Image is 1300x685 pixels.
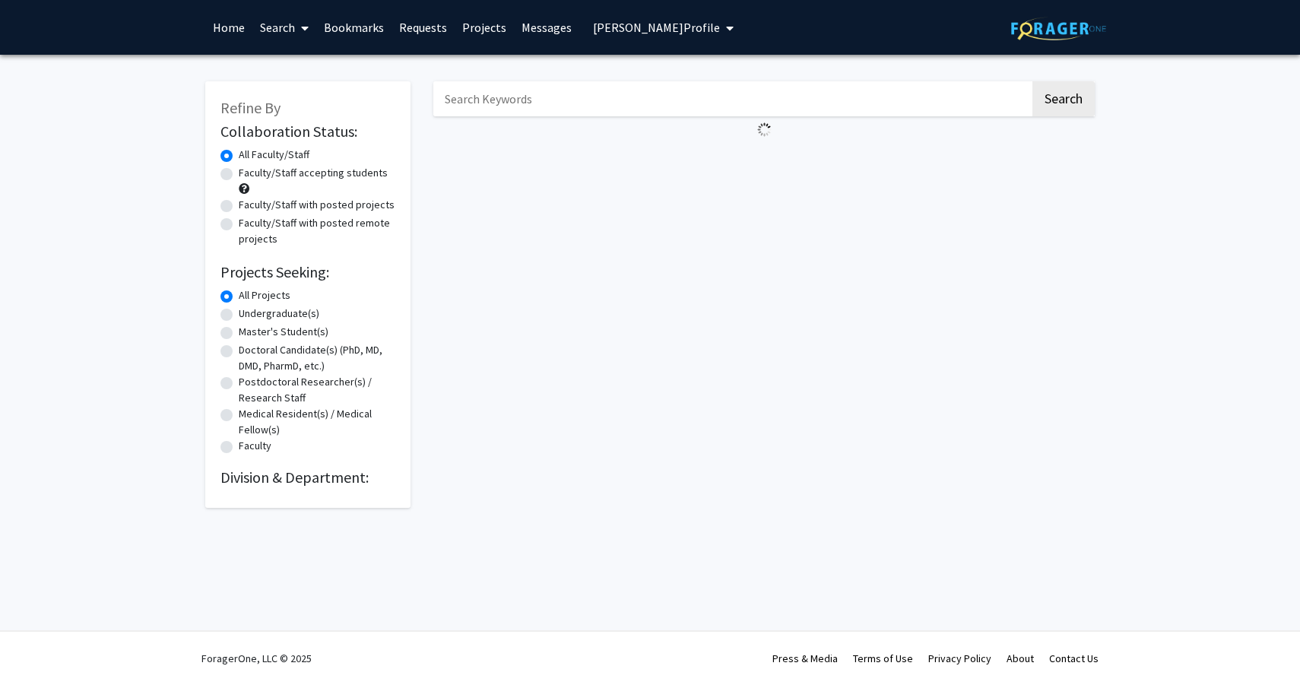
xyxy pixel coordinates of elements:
div: ForagerOne, LLC © 2025 [201,632,312,685]
nav: Page navigation [433,143,1095,178]
label: All Projects [239,287,290,303]
label: Master's Student(s) [239,324,328,340]
label: Undergraduate(s) [239,306,319,322]
label: Faculty [239,438,271,454]
a: Bookmarks [316,1,392,54]
h2: Collaboration Status: [220,122,395,141]
label: Faculty/Staff accepting students [239,165,388,181]
a: About [1007,652,1034,665]
label: Doctoral Candidate(s) (PhD, MD, DMD, PharmD, etc.) [239,342,395,374]
h2: Projects Seeking: [220,263,395,281]
a: Privacy Policy [928,652,991,665]
label: All Faculty/Staff [239,147,309,163]
a: Terms of Use [853,652,913,665]
img: Loading [751,116,778,143]
img: ForagerOne Logo [1011,17,1106,40]
label: Postdoctoral Researcher(s) / Research Staff [239,374,395,406]
button: Search [1032,81,1095,116]
span: [PERSON_NAME] Profile [593,20,720,35]
label: Faculty/Staff with posted projects [239,197,395,213]
input: Search Keywords [433,81,1030,116]
a: Press & Media [772,652,838,665]
a: Search [252,1,316,54]
label: Medical Resident(s) / Medical Fellow(s) [239,406,395,438]
label: Faculty/Staff with posted remote projects [239,215,395,247]
a: Home [205,1,252,54]
a: Messages [514,1,579,54]
a: Projects [455,1,514,54]
h2: Division & Department: [220,468,395,487]
a: Requests [392,1,455,54]
a: Contact Us [1049,652,1099,665]
span: Refine By [220,98,281,117]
